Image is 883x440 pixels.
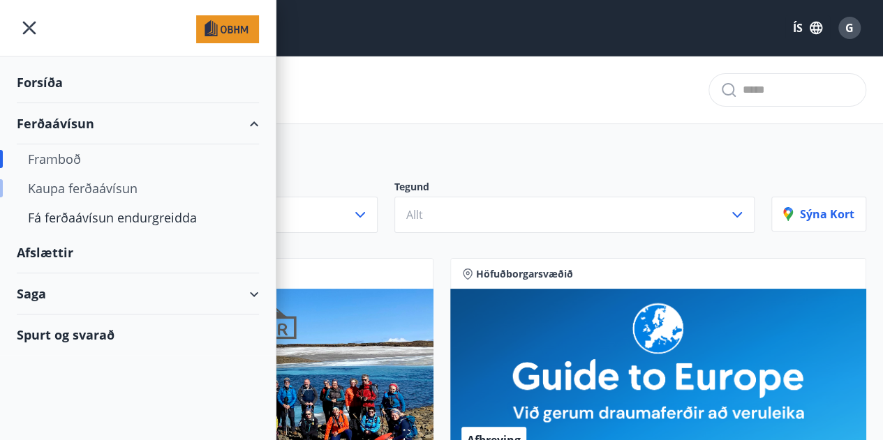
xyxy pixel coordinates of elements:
[17,103,259,144] div: Ferðaávísun
[196,15,259,43] img: union_logo
[17,314,259,355] div: Spurt og svarað
[771,197,866,232] button: Sýna kort
[28,174,248,203] div: Kaupa ferðaávísun
[406,207,423,222] span: Allt
[394,197,755,233] button: Allt
[17,62,259,103] div: Forsíða
[17,15,42,40] button: menu
[783,206,854,222] p: Sýna kort
[785,15,830,40] button: ÍS
[394,180,755,197] p: Tegund
[476,267,573,281] span: Höfuðborgarsvæðið
[845,20,854,36] span: G
[17,273,259,314] div: Saga
[28,144,248,174] div: Framboð
[28,203,248,232] div: Fá ferðaávísun endurgreidda
[833,11,866,45] button: G
[17,232,259,273] div: Afslættir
